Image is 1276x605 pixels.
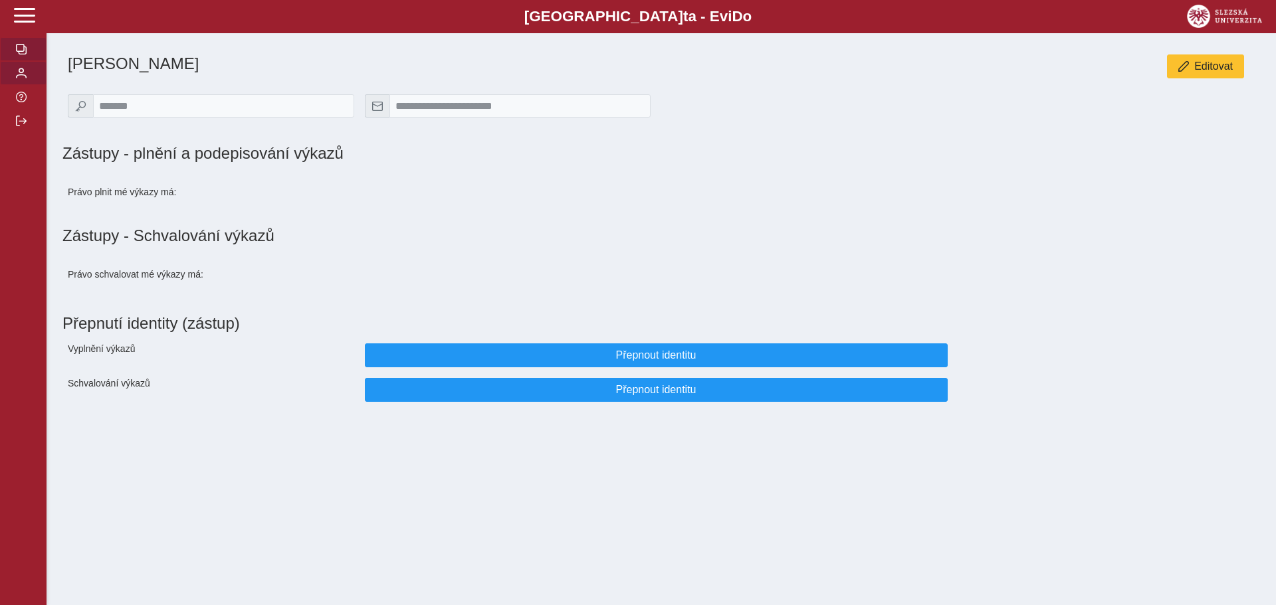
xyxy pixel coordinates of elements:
[40,8,1236,25] b: [GEOGRAPHIC_DATA] a - Evi
[732,8,742,25] span: D
[376,349,936,361] span: Přepnout identitu
[62,173,360,211] div: Právo plnit mé výkazy má:
[365,378,948,402] button: Přepnout identitu
[62,373,360,407] div: Schvalování výkazů
[376,384,936,396] span: Přepnout identitu
[1194,60,1233,72] span: Editovat
[365,343,948,367] button: Přepnout identitu
[1187,5,1262,28] img: logo_web_su.png
[62,309,1249,338] h1: Přepnutí identity (zástup)
[62,256,360,293] div: Právo schvalovat mé výkazy má:
[1167,54,1244,78] button: Editovat
[743,8,752,25] span: o
[62,226,1260,245] h1: Zástupy - Schvalování výkazů
[683,8,688,25] span: t
[68,54,849,73] h1: [PERSON_NAME]
[62,144,849,163] h1: Zástupy - plnění a podepisování výkazů
[62,338,360,373] div: Vyplnění výkazů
